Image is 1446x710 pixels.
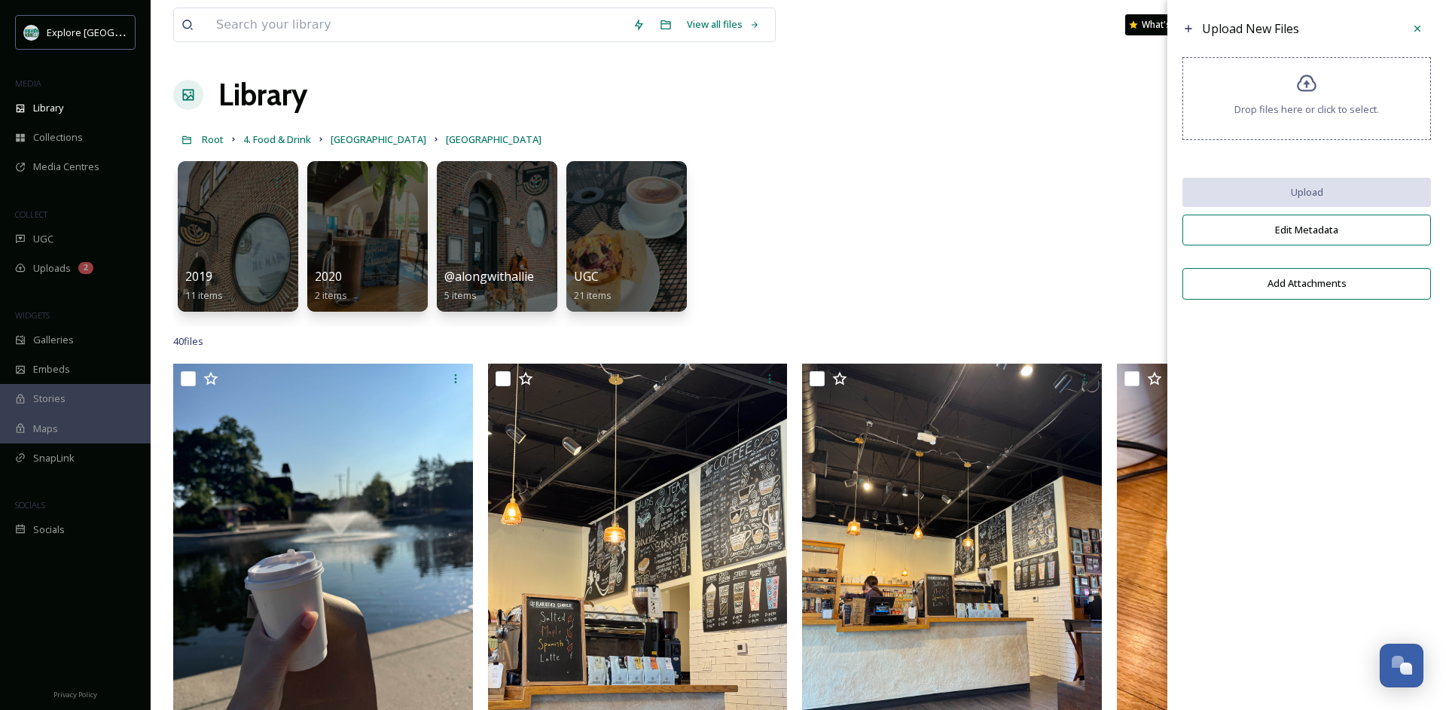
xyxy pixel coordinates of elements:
[33,101,63,115] span: Library
[574,288,612,302] span: 21 items
[243,130,311,148] a: 4. Food & Drink
[331,133,426,146] span: [GEOGRAPHIC_DATA]
[202,133,224,146] span: Root
[679,10,767,39] a: View all files
[173,334,203,349] span: 40 file s
[1182,215,1431,245] button: Edit Metadata
[15,209,47,220] span: COLLECT
[1125,14,1200,35] a: What's New
[33,130,83,145] span: Collections
[33,160,99,174] span: Media Centres
[331,130,426,148] a: [GEOGRAPHIC_DATA]
[446,133,541,146] span: [GEOGRAPHIC_DATA]
[574,268,599,285] span: UGC
[1234,102,1379,117] span: Drop files here or click to select.
[243,133,311,146] span: 4. Food & Drink
[1202,20,1299,37] span: Upload New Files
[24,25,39,40] img: 67e7af72-b6c8-455a-acf8-98e6fe1b68aa.avif
[33,523,65,537] span: Socials
[315,270,347,302] a: 20202 items
[574,270,612,302] a: UGC21 items
[47,25,254,39] span: Explore [GEOGRAPHIC_DATA][PERSON_NAME]
[315,268,342,285] span: 2020
[33,261,71,276] span: Uploads
[15,309,50,321] span: WIDGETS
[315,288,347,302] span: 2 items
[444,288,477,302] span: 5 items
[185,268,212,285] span: 2019
[33,451,75,465] span: SnapLink
[1182,268,1431,299] button: Add Attachments
[1380,644,1423,687] button: Open Chat
[446,130,541,148] a: [GEOGRAPHIC_DATA]
[185,288,223,302] span: 11 items
[53,690,97,699] span: Privacy Policy
[444,268,534,285] span: @alongwithallie
[218,72,307,117] a: Library
[15,499,45,510] span: SOCIALS
[33,232,53,246] span: UGC
[202,130,224,148] a: Root
[33,333,74,347] span: Galleries
[33,362,70,376] span: Embeds
[33,392,66,406] span: Stories
[15,78,41,89] span: MEDIA
[1182,178,1431,207] button: Upload
[444,270,534,302] a: @alongwithallie5 items
[33,422,58,436] span: Maps
[185,270,223,302] a: 201911 items
[209,8,625,41] input: Search your library
[78,262,93,274] div: 2
[53,684,97,702] a: Privacy Policy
